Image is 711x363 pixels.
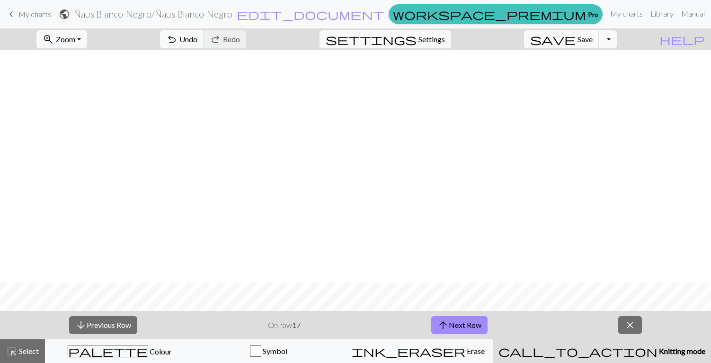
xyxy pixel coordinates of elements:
[160,30,204,48] button: Undo
[68,345,148,358] span: palette
[261,346,287,355] span: Symbol
[326,33,417,46] span: settings
[36,30,87,48] button: Zoom
[75,318,87,332] span: arrow_downward
[179,35,197,44] span: Undo
[352,345,465,358] span: ink_eraser
[498,345,658,358] span: call_to_action
[647,4,677,23] a: Library
[606,4,647,23] a: My charts
[56,35,75,44] span: Zoom
[194,339,343,363] button: Symbol
[493,339,711,363] button: Knitting mode
[166,33,178,46] span: undo
[659,33,705,46] span: help
[431,316,488,334] button: Next Row
[43,33,54,46] span: zoom_in
[677,4,709,23] a: Manual
[530,33,576,46] span: save
[6,8,17,21] span: keyboard_arrow_left
[578,35,593,44] span: Save
[437,318,449,332] span: arrow_upward
[18,346,39,355] span: Select
[18,9,51,18] span: My charts
[624,318,636,332] span: close
[148,347,172,356] span: Colour
[268,319,301,331] p: On row
[45,339,194,363] button: Colour
[6,345,18,358] span: highlight_alt
[320,30,451,48] button: SettingsSettings
[237,8,384,21] span: edit_document
[292,320,301,329] strong: 17
[389,4,603,24] a: Pro
[524,30,599,48] button: Save
[418,34,445,45] span: Settings
[326,34,417,45] i: Settings
[74,9,232,19] h2: Ñaus Blanco-Negro / Ñaus Blanco-Negro
[344,339,493,363] button: Erase
[658,346,705,355] span: Knitting mode
[465,346,485,355] span: Erase
[393,8,586,21] span: workspace_premium
[59,8,70,21] span: public
[69,316,137,334] button: Previous Row
[6,6,51,22] a: My charts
